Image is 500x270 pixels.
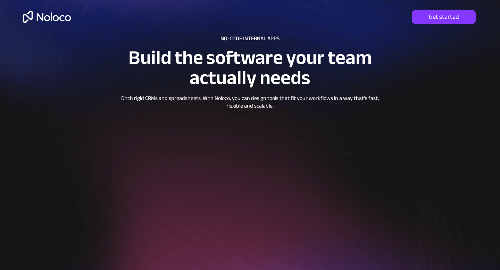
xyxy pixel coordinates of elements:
a: Get started [412,10,476,24]
span: NO-CODE INTERNAL APPS [220,33,280,44]
span: Build the software your team actually needs [128,40,372,96]
span: Get started [412,13,476,21]
span: Ditch rigid CRMs and spreadsheets. With Noloco, you can design tools that fit your workflows in a... [121,93,379,111]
